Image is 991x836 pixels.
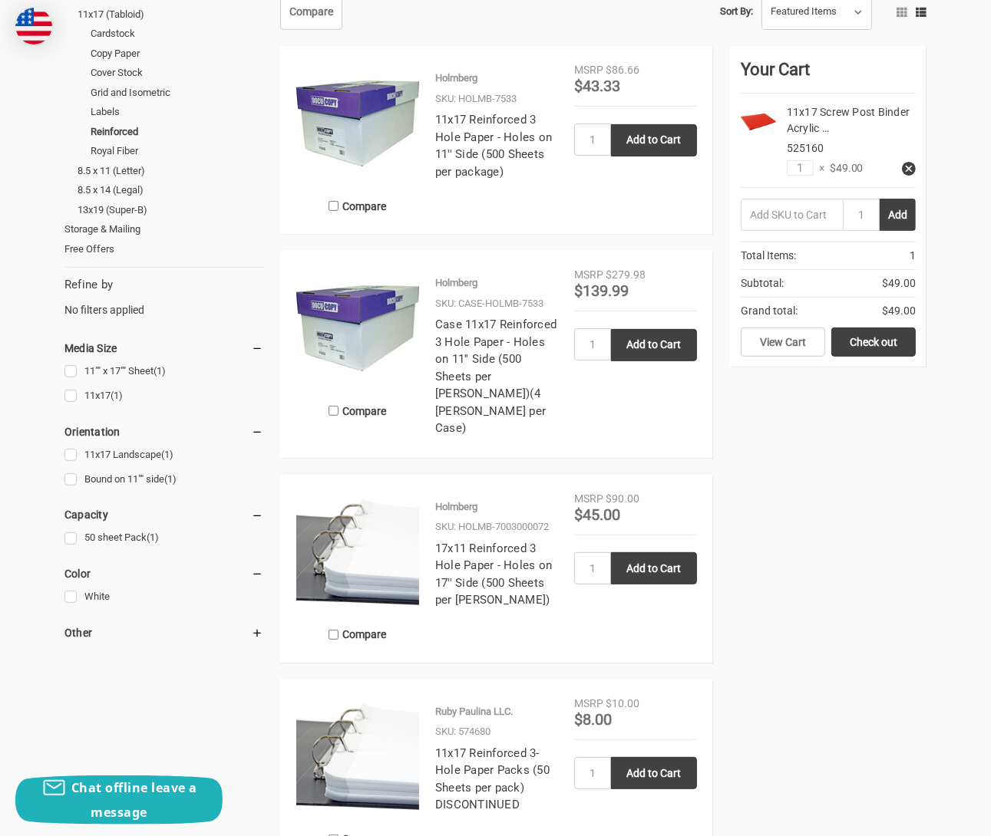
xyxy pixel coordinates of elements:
button: Chat offline leave a message [15,775,223,824]
span: $43.33 [574,77,620,95]
h5: Refine by [64,276,263,294]
img: 11x17 Reinforced 3 Hole Paper - Holes on 11'' Side (500 Sheets per package) [296,62,419,185]
div: MSRP [574,62,603,78]
a: 8.5 x 14 (Legal) [78,180,263,200]
span: $139.99 [574,281,629,300]
img: Case 11x17 Reinforced 3 Hole Paper - Holes on 11'' Side (500 Sheets per package)(4 Reams per Case) [296,267,419,390]
span: 525160 [787,142,824,154]
a: Storage & Mailing [64,219,263,239]
a: View Cart [741,327,825,357]
a: Reinforced [91,122,263,142]
h5: Media Size [64,339,263,357]
label: Compare [296,622,419,647]
a: Labels [91,102,263,122]
div: Your Cart [741,57,916,94]
a: 11x17 Screw Post Binder Acrylic … [787,106,910,134]
a: Case 11x17 Reinforced 3 Hole Paper - Holes on 11'' Side (500 Sheets per [PERSON_NAME])(4 [PERSON_... [435,318,557,435]
span: (1) [161,449,173,460]
p: Holmberg [435,275,477,291]
span: 1 [910,248,916,264]
h5: Other [64,624,263,642]
a: Cardstock [91,24,263,44]
input: Compare [329,630,339,640]
p: Holmberg [435,499,477,515]
a: Cover Stock [91,63,263,83]
input: Add SKU to Cart [741,199,843,231]
span: $45.00 [574,505,620,524]
a: Bound on 11"" side [64,469,263,490]
a: 8.5 x 11 (Letter) [78,161,263,181]
img: 11x17 Screw Post Binder Acrylic Panel with fixed posts Red [741,104,776,140]
input: Add to Cart [611,552,697,584]
img: 11x17 Reinforced 3-Hole Paper Packs (50 Sheets per pack) DISCONTINUED [296,696,419,818]
div: MSRP [574,696,603,712]
input: Compare [329,406,339,416]
span: $49.00 [882,303,916,319]
span: $8.00 [574,710,612,729]
span: (1) [147,532,159,543]
span: $10.00 [606,697,639,709]
p: SKU: HOLMB-7533 [435,91,517,107]
a: 11x17 Landscape [64,445,263,466]
div: No filters applied [64,276,263,318]
div: MSRP [574,267,603,283]
p: SKU: 574680 [435,724,491,739]
a: Check out [831,327,916,357]
label: Compare [296,398,419,423]
p: SKU: CASE-HOLMB-7533 [435,296,543,311]
button: Add [880,199,916,231]
a: Free Offers [64,239,263,259]
a: 11x17 (Tabloid) [78,5,263,25]
h5: Color [64,564,263,583]
p: Ruby Paulina LLC. [435,704,513,719]
input: Add to Cart [611,124,697,156]
span: Chat offline leave a message [71,779,197,821]
img: duty and tax information for United States [15,8,52,44]
h5: Orientation [64,423,263,441]
a: Royal Fiber [91,141,263,161]
a: 50 sheet Pack [64,528,263,548]
span: $90.00 [606,492,639,505]
label: Compare [296,193,419,219]
h5: Capacity [64,505,263,524]
span: $279.98 [606,268,646,281]
input: Add to Cart [611,329,697,361]
a: 17x11 Reinforced 3 Hole Paper - Holes on 17'' Side (500 Sheets per [PERSON_NAME]) [435,541,552,607]
a: 11x17 [64,386,263,406]
span: (1) [111,390,123,401]
span: $49.00 [824,160,864,176]
div: MSRP [574,491,603,507]
a: 11x17 Reinforced 3 Hole Paper - Holes on 11'' Side (500 Sheets per package) [435,113,552,179]
a: Grid and Isometric [91,83,263,103]
span: Subtotal: [741,275,784,291]
input: Compare [329,201,339,211]
img: 17x11 Reinforced 3 Hole Paper - Holes on 17'' Side (500 Sheets per Ream) [296,491,419,614]
a: 13x19 (Super-B) [78,200,263,220]
span: Total Items: [741,248,796,264]
input: Add to Cart [611,757,697,789]
span: (1) [154,365,166,377]
a: 11"" x 17"" Sheet [64,361,263,382]
p: Holmberg [435,71,477,86]
a: 11x17 Reinforced 3-Hole Paper Packs (50 Sheets per pack) DISCONTINUED [435,746,550,812]
a: White [64,587,263,607]
span: $49.00 [882,275,916,291]
span: (1) [164,473,177,485]
span: $86.66 [606,64,639,76]
a: Copy Paper [91,44,263,64]
p: SKU: HOLMB-7003000072 [435,519,549,535]
span: Grand total: [741,303,798,319]
span: × [814,160,824,176]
